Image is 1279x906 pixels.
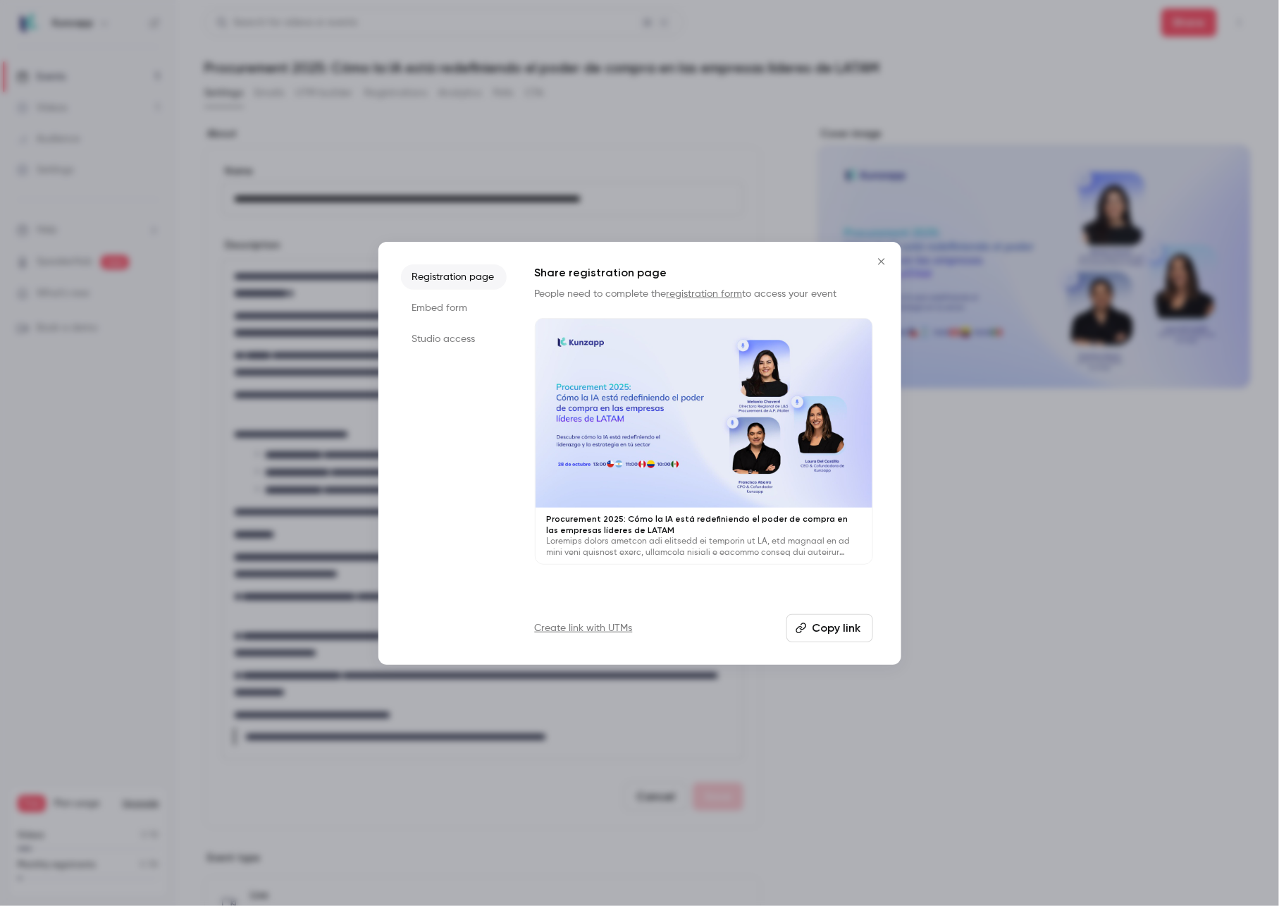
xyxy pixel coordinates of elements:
li: Studio access [401,326,507,352]
a: Procurement 2025: Cómo la IA está redefiniendo el poder de compra en las empresas líderes de LATA... [535,318,873,565]
p: Loremips dolors ametcon adi elitsedd ei temporin ut LA, etd magnaal en ad mini veni quisnost exer... [547,536,861,558]
li: Registration page [401,264,507,290]
button: Copy link [786,614,873,642]
a: registration form [667,289,743,299]
p: People need to complete the to access your event [535,287,873,301]
h1: Share registration page [535,264,873,281]
p: Procurement 2025: Cómo la IA está redefiniendo el poder de compra en las empresas líderes de LATAM [547,513,861,536]
button: Close [867,247,896,276]
li: Embed form [401,295,507,321]
a: Create link with UTMs [535,621,633,635]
